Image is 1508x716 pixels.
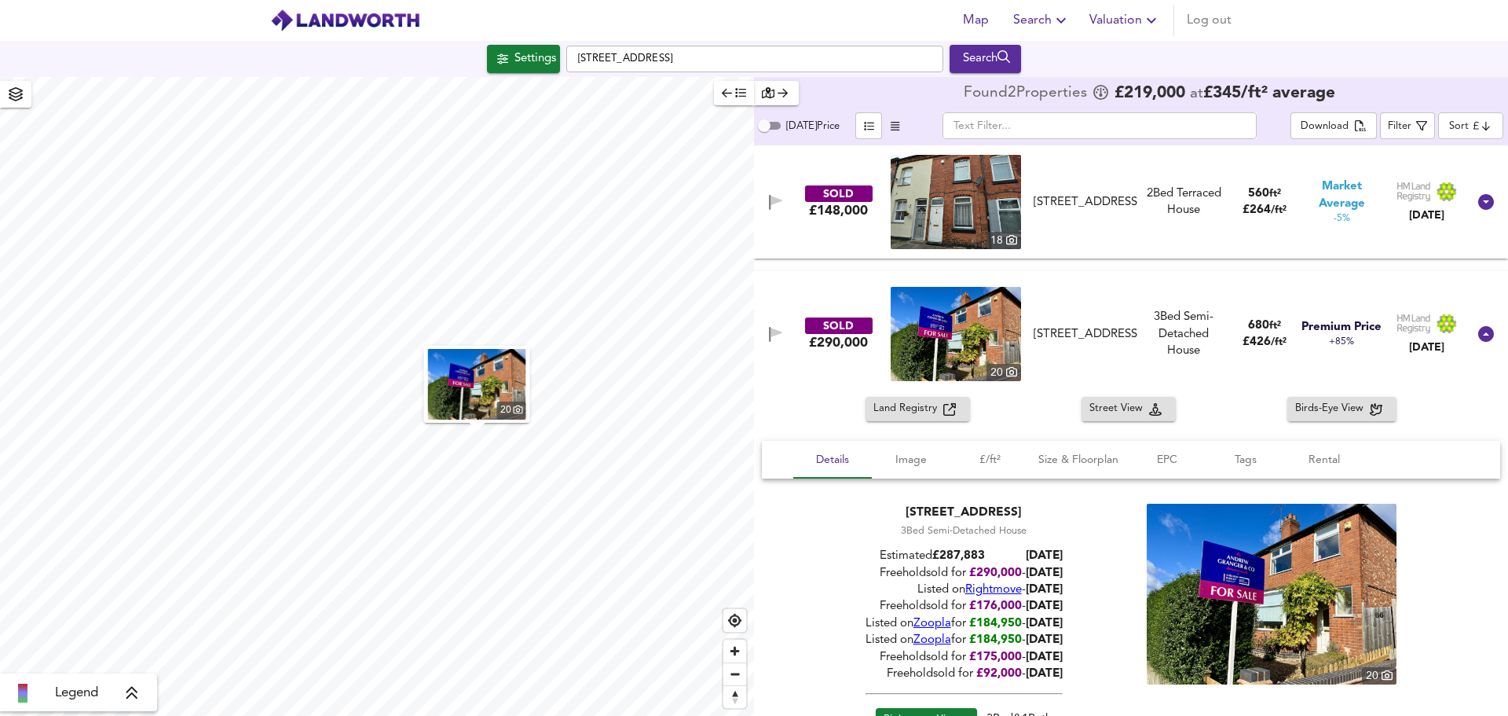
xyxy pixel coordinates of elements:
div: Listed on for - [866,615,1063,632]
div: £148,000 [809,202,868,219]
div: [DATE] [1396,207,1458,223]
div: Freehold sold for - [866,565,1063,582]
img: property thumbnail [1147,504,1396,685]
span: / ft² [1271,205,1287,215]
div: Estimated [866,548,1063,564]
span: Premium Price [1301,319,1382,336]
div: Found 2 Propert ies [964,86,1091,101]
a: Zoopla [913,634,951,646]
div: Sort [1449,119,1469,134]
img: property thumbnail [891,287,1021,381]
span: / ft² [1271,337,1287,347]
span: [DATE] [1026,584,1063,596]
span: Size & Floorplan [1038,450,1118,470]
span: Zoom out [723,663,746,685]
span: £ 176,000 [969,600,1022,612]
div: 18 [986,232,1021,249]
button: Filter [1380,112,1435,139]
img: logo [270,9,420,32]
button: Street View [1082,397,1176,421]
span: £ 264 [1243,204,1287,216]
span: at [1190,86,1203,101]
span: [DATE] [1026,567,1063,579]
div: [STREET_ADDRESS] [1034,194,1137,211]
div: [DATE] [1396,340,1458,355]
span: £ 290,000 [969,567,1022,579]
span: -5% [1334,212,1350,226]
span: £ 287,883 [932,550,985,562]
span: Reset bearing to north [723,686,746,708]
span: EPC [1137,450,1197,470]
div: Run Your Search [950,45,1021,73]
div: [STREET_ADDRESS] [866,504,1063,521]
div: £290,000 [809,334,868,351]
span: £/ft² [960,450,1019,470]
a: property thumbnail 20 [891,287,1021,381]
button: Download [1290,112,1376,139]
span: ft² [1269,321,1281,331]
div: Filter [1388,118,1411,136]
img: property thumbnail [428,349,526,420]
span: Log out [1187,9,1232,31]
button: Reset bearing to north [723,685,746,708]
button: Zoom out [723,663,746,685]
span: 560 [1248,188,1269,200]
button: Settings [487,45,560,73]
div: SOLD£290,000 property thumbnail 20 [STREET_ADDRESS]3Bed Semi-Detached House680ft²£426/ft²Premium ... [754,271,1508,397]
span: Land Registry [873,400,943,418]
span: [DATE] [1026,668,1063,680]
a: property thumbnail 18 [891,155,1021,249]
div: Listed on for - [866,632,1063,648]
svg: Show Details [1477,325,1495,343]
img: Land Registry [1396,182,1458,202]
span: Search [1013,9,1071,31]
div: 3 Bed Semi-Detached House [866,524,1063,538]
span: Map [957,9,994,31]
a: property thumbnail 20 [428,349,526,420]
span: [DATE] [1026,600,1063,612]
svg: Show Details [1477,193,1495,211]
span: Rental [1294,450,1354,470]
div: Download [1301,118,1349,136]
span: Valuation [1089,9,1161,31]
span: Birds-Eye View [1295,400,1370,418]
div: 86 Gainsborough Road, LE2 3DF [1027,326,1144,343]
button: Map [950,5,1001,36]
button: Log out [1180,5,1238,36]
span: Legend [55,684,98,703]
span: £ 92,000 [976,668,1022,680]
span: £ 219,000 [1115,86,1185,101]
button: Find my location [723,609,746,632]
div: SOLD£148,000 property thumbnail 18 [STREET_ADDRESS]2Bed Terraced House560ft²£264/ft²Market Averag... [754,145,1508,259]
span: £ 426 [1243,336,1287,348]
img: property thumbnail [891,155,1021,249]
div: 20 [497,402,526,420]
div: 3 Bed Semi-Detached House [1144,309,1224,359]
div: Sort [1438,112,1503,139]
div: [STREET_ADDRESS] [1034,326,1137,343]
button: Zoom in [723,640,746,663]
button: Search [950,45,1021,73]
span: [DATE] Price [786,121,840,131]
div: 2 Bed Terraced House [1144,185,1224,219]
span: Rightmove [965,584,1022,596]
button: Birds-Eye View [1287,397,1396,421]
div: 20 [1362,667,1396,685]
a: property thumbnail 20 [1147,504,1396,685]
input: Enter a location... [566,46,943,72]
span: £ 175,000 [969,652,1022,663]
span: Image [881,450,941,470]
div: Freehold sold for - [866,649,1063,666]
span: £184,950 [969,634,1022,646]
div: 49 Leopold Road, LE2 1YB [1027,194,1144,211]
a: Zoopla [913,618,951,630]
button: property thumbnail 20 [424,346,530,423]
span: [DATE] [1026,634,1063,646]
div: SOLD [805,318,873,334]
span: Market Average [1301,178,1382,212]
div: SOLD [805,185,873,202]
